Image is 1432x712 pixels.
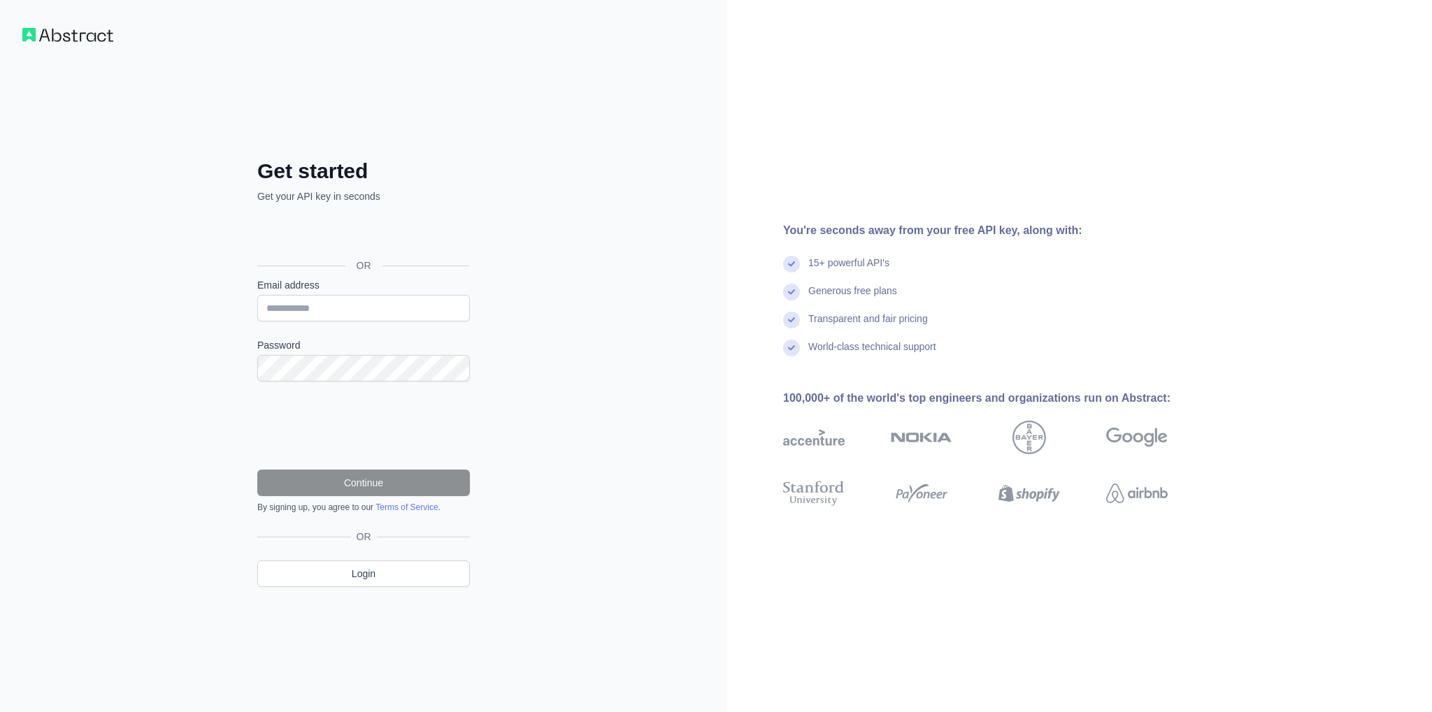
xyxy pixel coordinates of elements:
[257,189,470,203] p: Get your API key in seconds
[257,338,470,352] label: Password
[783,340,800,356] img: check mark
[257,278,470,292] label: Email address
[891,478,952,509] img: payoneer
[257,219,467,249] div: Sign in with Google. Opens in new tab
[783,478,845,509] img: stanford university
[808,340,936,368] div: World-class technical support
[257,502,470,513] div: By signing up, you agree to our .
[1106,421,1168,454] img: google
[783,312,800,328] img: check mark
[783,222,1212,239] div: You're seconds away from your free API key, along with:
[891,421,952,454] img: nokia
[257,560,470,587] a: Login
[1106,478,1168,509] img: airbnb
[783,390,1212,407] div: 100,000+ of the world's top engineers and organizations run on Abstract:
[375,502,438,512] a: Terms of Service
[250,219,474,249] iframe: Sign in with Google Button
[351,530,377,544] span: OR
[1012,421,1046,454] img: bayer
[808,256,889,284] div: 15+ powerful API's
[22,28,113,42] img: Workflow
[257,398,470,453] iframe: reCAPTCHA
[783,421,845,454] img: accenture
[808,284,897,312] div: Generous free plans
[808,312,928,340] div: Transparent and fair pricing
[257,470,470,496] button: Continue
[783,284,800,300] img: check mark
[783,256,800,273] img: check mark
[257,159,470,184] h2: Get started
[998,478,1060,509] img: shopify
[345,259,382,273] span: OR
